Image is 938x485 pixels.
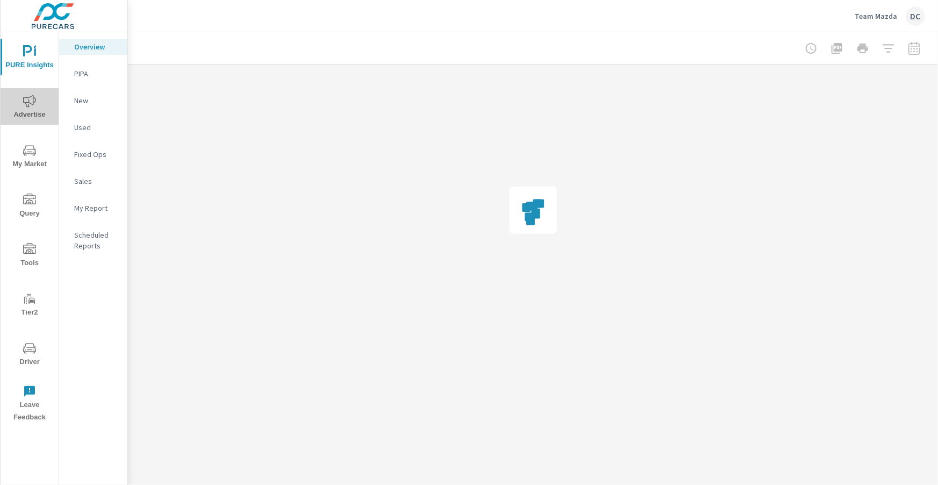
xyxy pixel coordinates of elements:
[4,45,55,72] span: PURE Insights
[74,230,119,251] p: Scheduled Reports
[4,243,55,269] span: Tools
[59,200,127,216] div: My Report
[4,293,55,319] span: Tier2
[59,146,127,162] div: Fixed Ops
[4,385,55,424] span: Leave Feedback
[59,39,127,55] div: Overview
[74,95,119,106] p: New
[4,194,55,220] span: Query
[74,149,119,160] p: Fixed Ops
[59,227,127,254] div: Scheduled Reports
[4,342,55,368] span: Driver
[74,41,119,52] p: Overview
[855,11,897,21] p: Team Mazda
[4,144,55,170] span: My Market
[4,95,55,121] span: Advertise
[59,119,127,135] div: Used
[74,68,119,79] p: PIPA
[59,92,127,109] div: New
[74,122,119,133] p: Used
[74,176,119,187] p: Sales
[59,173,127,189] div: Sales
[906,6,925,26] div: DC
[1,32,59,428] div: nav menu
[74,203,119,213] p: My Report
[59,66,127,82] div: PIPA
